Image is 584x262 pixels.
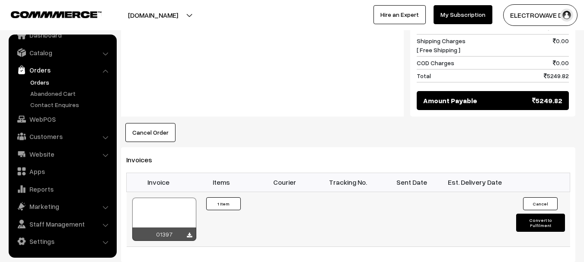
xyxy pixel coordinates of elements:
[553,58,569,67] span: 0.00
[190,173,253,192] th: Items
[544,71,569,80] span: 5249.82
[316,173,380,192] th: Tracking No.
[11,146,114,162] a: Website
[28,78,114,87] a: Orders
[516,214,565,232] button: Convert to Fulfilment
[434,5,492,24] a: My Subscription
[253,173,317,192] th: Courier
[417,36,466,54] span: Shipping Charges [ Free Shipping ]
[560,9,573,22] img: user
[503,4,578,26] button: ELECTROWAVE DE…
[11,27,114,43] a: Dashboard
[127,173,190,192] th: Invoice
[553,36,569,54] span: 0.00
[11,62,114,78] a: Orders
[417,58,454,67] span: COD Charges
[132,227,196,241] div: 01397
[28,89,114,98] a: Abandoned Cart
[11,11,102,18] img: COMMMERCE
[11,111,114,127] a: WebPOS
[11,9,86,19] a: COMMMERCE
[373,5,426,24] a: Hire an Expert
[11,199,114,214] a: Marketing
[423,95,477,106] span: Amount Payable
[523,197,558,210] button: Cancel
[417,71,431,80] span: Total
[532,95,562,106] span: 5249.82
[11,216,114,232] a: Staff Management
[11,129,114,144] a: Customers
[206,197,241,210] button: 1 Item
[11,45,114,60] a: Catalog
[380,173,444,192] th: Sent Date
[126,155,163,164] span: Invoices
[11,234,114,249] a: Settings
[11,164,114,179] a: Apps
[98,4,208,26] button: [DOMAIN_NAME]
[125,123,176,142] button: Cancel Order
[28,100,114,109] a: Contact Enquires
[11,181,114,197] a: Reports
[443,173,507,192] th: Est. Delivery Date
